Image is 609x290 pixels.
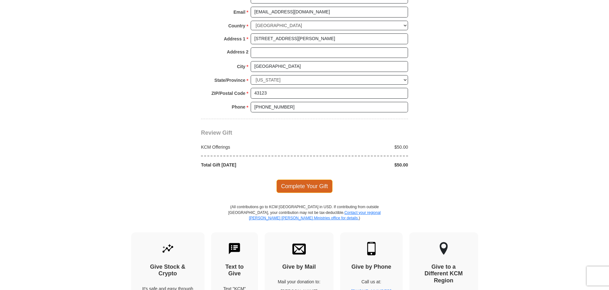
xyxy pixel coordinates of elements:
[161,242,175,255] img: give-by-stock.svg
[276,279,322,285] p: Mail your donation to:
[214,76,245,85] strong: State/Province
[227,47,248,56] strong: Address 2
[224,34,246,43] strong: Address 1
[222,264,247,277] h4: Text to Give
[142,264,193,277] h4: Give Stock & Crypto
[365,242,378,255] img: mobile.svg
[304,144,412,150] div: $50.00
[228,242,241,255] img: text-to-give.svg
[228,21,246,30] strong: Country
[292,242,306,255] img: envelope.svg
[198,162,305,168] div: Total Gift [DATE]
[211,89,246,98] strong: ZIP/Postal Code
[232,103,246,111] strong: Phone
[304,162,412,168] div: $50.00
[201,130,232,136] span: Review Gift
[439,242,448,255] img: other-region
[420,264,467,284] h4: Give to a Different KCM Region
[233,8,245,17] strong: Email
[276,180,333,193] span: Complete Your Gift
[228,204,381,232] p: (All contributions go to KCM [GEOGRAPHIC_DATA] in USD. If contributing from outside [GEOGRAPHIC_D...
[249,210,381,220] a: Contact your regional [PERSON_NAME] [PERSON_NAME] Ministries office for details.
[351,279,391,285] p: Call us at:
[198,144,305,150] div: KCM Offerings
[237,62,245,71] strong: City
[276,264,322,271] h4: Give by Mail
[351,264,391,271] h4: Give by Phone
